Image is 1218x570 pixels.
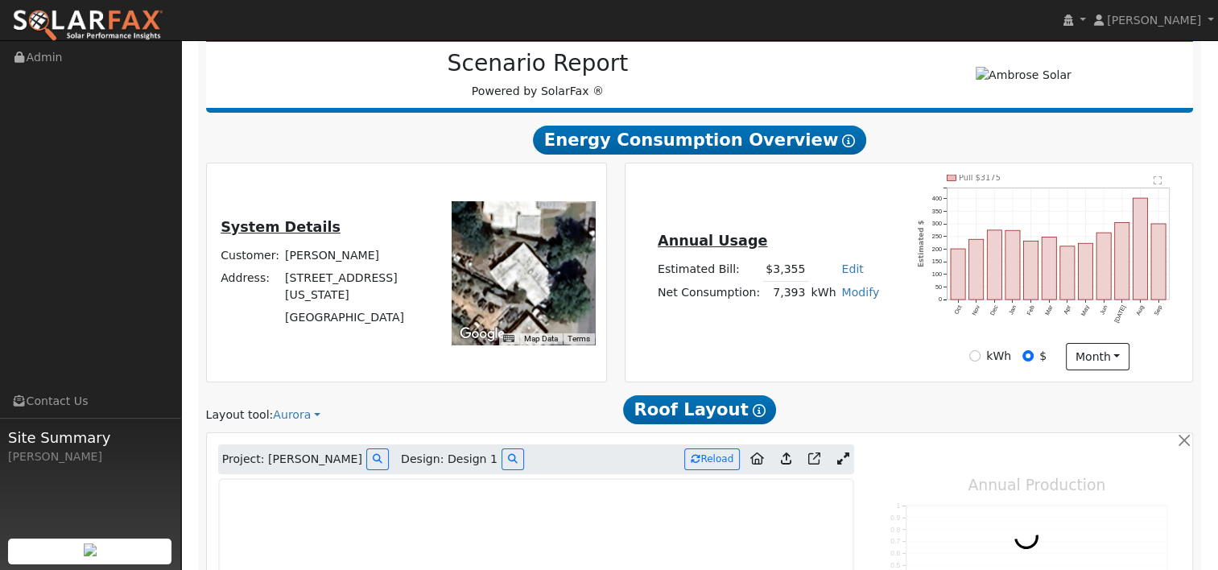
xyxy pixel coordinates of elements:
input: $ [1022,350,1034,361]
a: Open in Aurora [802,447,827,473]
td: Estimated Bill: [654,258,762,281]
text: Nov [970,304,981,317]
td: 7,393 [763,281,808,304]
a: Aurora [273,407,320,423]
text: 50 [935,283,941,291]
span: Project: [PERSON_NAME] [222,451,362,468]
button: month [1066,343,1129,370]
td: $3,355 [763,258,808,281]
text: 100 [931,271,941,278]
i: Show Help [753,404,766,417]
rect: onclick="" [1042,237,1056,300]
img: Ambrose Solar [976,67,1071,84]
rect: onclick="" [1151,224,1166,299]
text: 200 [931,246,941,253]
td: Net Consumption: [654,281,762,304]
rect: onclick="" [968,239,983,299]
td: kWh [808,281,839,304]
img: Google [456,324,509,345]
text: Estimated $ [917,221,925,268]
text: Jun [1098,304,1109,316]
a: Aurora to Home [744,447,770,473]
td: [STREET_ADDRESS][US_STATE] [283,266,431,306]
text: Feb [1025,304,1035,316]
div: Powered by SolarFax ® [214,50,862,100]
span: [PERSON_NAME] [1107,14,1201,27]
rect: onclick="" [987,230,1001,299]
td: Address: [218,266,283,306]
text: Aug [1134,304,1146,317]
a: Modify [841,286,879,299]
td: [PERSON_NAME] [283,244,431,266]
rect: onclick="" [1096,233,1111,299]
text: 300 [931,220,941,227]
td: Customer: [218,244,283,266]
a: Terms (opens in new tab) [568,334,590,343]
div: [PERSON_NAME] [8,448,172,465]
label: kWh [986,348,1011,365]
text: Sep [1153,304,1164,317]
rect: onclick="" [1115,223,1129,300]
text: Dec [989,304,1000,317]
text: Jan [1007,304,1018,316]
a: Upload consumption to Aurora project [774,447,798,473]
img: retrieve [84,543,97,556]
i: Show Help [842,134,855,147]
rect: onclick="" [1133,198,1147,299]
rect: onclick="" [951,249,965,299]
text: Apr [1062,304,1072,316]
text: 350 [931,208,941,215]
rect: onclick="" [1005,230,1020,299]
text: [DATE] [1113,304,1127,324]
text: Mar [1043,304,1055,316]
text: 250 [931,233,941,240]
span: Design: Design 1 [401,451,498,468]
span: Roof Layout [623,395,777,424]
a: Expand Aurora window [831,448,854,472]
img: SolarFax [12,9,163,43]
a: Open this area in Google Maps (opens a new window) [456,324,509,345]
text: 0 [938,296,941,304]
text: 400 [931,195,941,202]
text: Oct [952,304,963,316]
u: Annual Usage [658,233,767,249]
label: $ [1039,348,1047,365]
h2: Scenario Report [222,50,853,77]
rect: onclick="" [1078,243,1092,299]
td: [GEOGRAPHIC_DATA] [283,307,431,329]
span: Site Summary [8,427,172,448]
span: Energy Consumption Overview [533,126,866,155]
text: 150 [931,258,941,266]
input: kWh [969,350,981,361]
u: System Details [221,219,341,235]
rect: onclick="" [1023,241,1038,299]
text: May [1080,304,1091,318]
button: Reload [684,448,740,470]
rect: onclick="" [1060,246,1075,299]
span: Layout tool: [206,408,274,421]
button: Keyboard shortcuts [503,333,514,345]
text: Pull $3175 [959,173,1001,182]
button: Map Data [524,333,558,345]
a: Edit [841,262,863,275]
text:  [1154,176,1162,185]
